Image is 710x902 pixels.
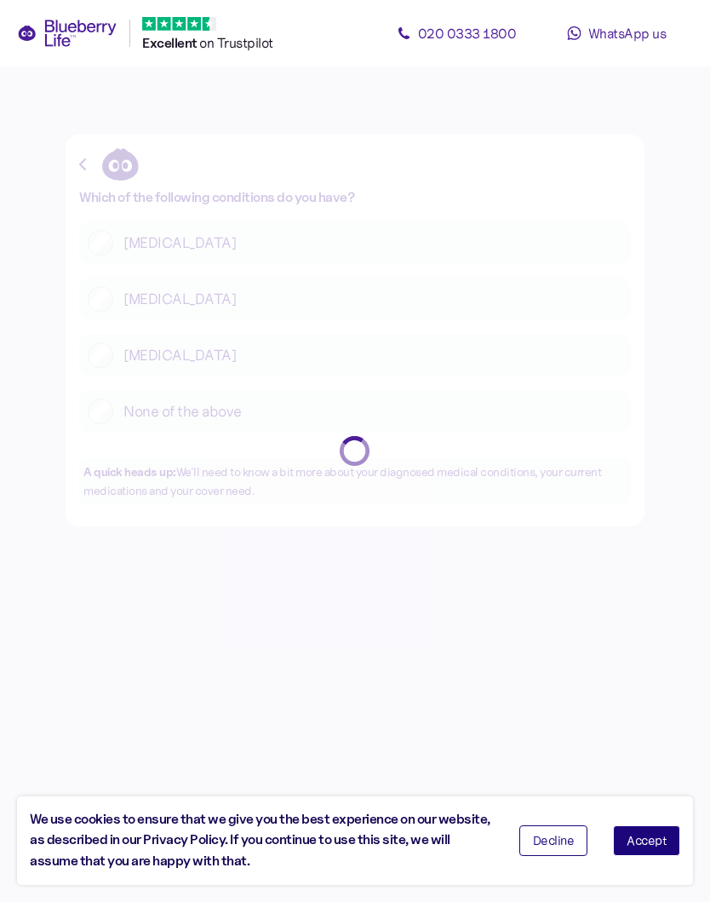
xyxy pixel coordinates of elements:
span: Excellent ️ [142,35,199,51]
button: Accept cookies [613,825,680,856]
a: WhatsApp us [540,16,693,50]
span: 020 0333 1800 [418,25,517,42]
div: We use cookies to ensure that we give you the best experience on our website, as described in our... [30,809,494,872]
span: Accept [627,835,667,847]
span: on Trustpilot [199,34,273,51]
button: Decline cookies [519,825,588,856]
span: WhatsApp us [588,25,667,42]
span: Decline [533,835,575,847]
a: 020 0333 1800 [380,16,533,50]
